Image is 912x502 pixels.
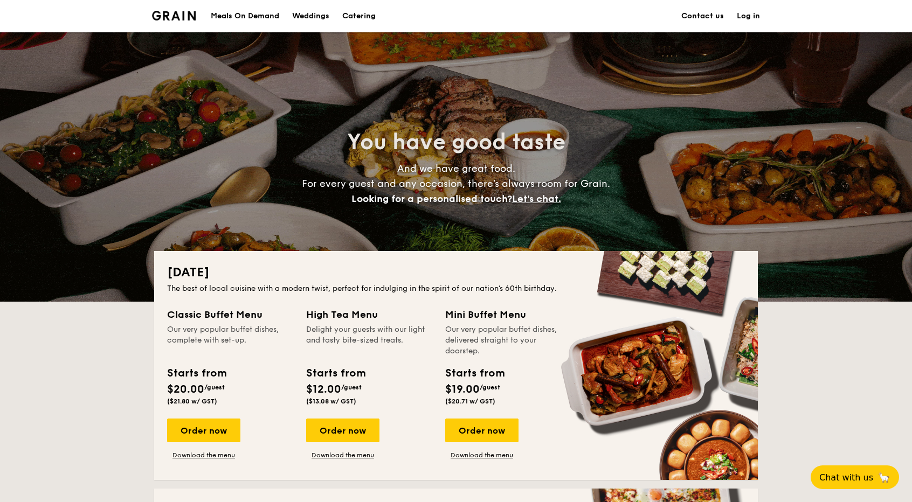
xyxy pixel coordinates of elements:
[306,383,341,396] span: $12.00
[819,472,873,483] span: Chat with us
[445,324,571,357] div: Our very popular buffet dishes, delivered straight to your doorstep.
[512,193,561,205] span: Let's chat.
[152,11,196,20] a: Logotype
[167,398,217,405] span: ($21.80 w/ GST)
[445,451,519,459] a: Download the menu
[445,398,495,405] span: ($20.71 w/ GST)
[167,307,293,322] div: Classic Buffet Menu
[811,465,899,489] button: Chat with us🦙
[306,451,379,459] a: Download the menu
[445,419,519,442] div: Order now
[306,419,379,442] div: Order now
[306,307,432,322] div: High Tea Menu
[351,193,512,205] span: Looking for a personalised touch?
[167,383,204,396] span: $20.00
[347,129,565,155] span: You have good taste
[167,283,745,294] div: The best of local cuisine with a modern twist, perfect for indulging in the spirit of our nation’...
[167,451,240,459] a: Download the menu
[878,471,890,484] span: 🦙
[480,384,500,391] span: /guest
[167,365,226,381] div: Starts from
[306,398,356,405] span: ($13.08 w/ GST)
[445,307,571,322] div: Mini Buffet Menu
[152,11,196,20] img: Grain
[341,384,362,391] span: /guest
[204,384,225,391] span: /guest
[167,264,745,281] h2: [DATE]
[167,324,293,357] div: Our very popular buffet dishes, complete with set-up.
[445,365,504,381] div: Starts from
[302,163,610,205] span: And we have great food. For every guest and any occasion, there’s always room for Grain.
[306,365,365,381] div: Starts from
[306,324,432,357] div: Delight your guests with our light and tasty bite-sized treats.
[445,383,480,396] span: $19.00
[167,419,240,442] div: Order now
